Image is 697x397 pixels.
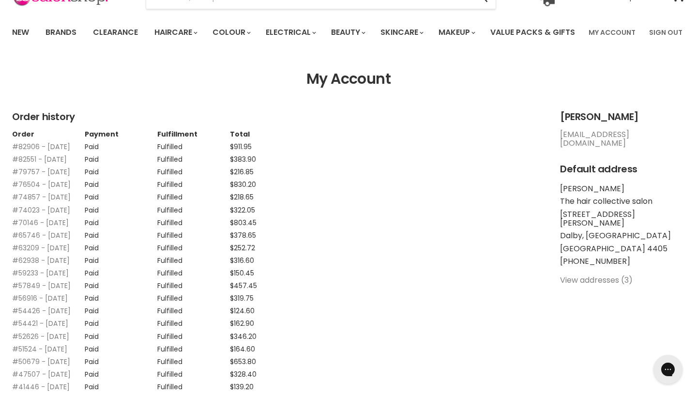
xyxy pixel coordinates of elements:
[230,306,255,316] span: $124.60
[157,214,230,227] td: Fulfilled
[85,290,157,302] td: Paid
[157,340,230,353] td: Fulfilled
[157,328,230,340] td: Fulfilled
[85,315,157,327] td: Paid
[12,293,68,303] a: #56916 - [DATE]
[12,256,70,265] a: #62938 - [DATE]
[230,281,257,290] span: $457.45
[560,129,629,149] a: [EMAIL_ADDRESS][DOMAIN_NAME]
[230,192,254,202] span: $218.65
[157,252,230,264] td: Fulfilled
[583,22,641,43] a: My Account
[560,231,685,240] li: Dalby, [GEOGRAPHIC_DATA]
[85,214,157,227] td: Paid
[12,111,541,122] h2: Order history
[258,22,322,43] a: Electrical
[85,151,157,163] td: Paid
[12,154,67,164] a: #82551 - [DATE]
[157,151,230,163] td: Fulfilled
[85,378,157,391] td: Paid
[560,164,685,175] h2: Default address
[157,315,230,327] td: Fulfilled
[230,382,254,392] span: $139.20
[230,230,256,240] span: $378.65
[560,184,685,193] li: [PERSON_NAME]
[157,353,230,366] td: Fulfilled
[12,268,69,278] a: #59233 - [DATE]
[157,264,230,277] td: Fulfilled
[373,22,429,43] a: Skincare
[85,239,157,252] td: Paid
[12,306,71,316] a: #54426 - [DATE]
[12,344,67,354] a: #51524 - [DATE]
[12,192,71,202] a: #74857 - [DATE]
[12,167,70,177] a: #79757 - [DATE]
[230,268,254,278] span: $150.45
[85,201,157,214] td: Paid
[157,188,230,201] td: Fulfilled
[230,293,254,303] span: $319.75
[157,302,230,315] td: Fulfilled
[230,357,256,366] span: $653.80
[157,366,230,378] td: Fulfilled
[85,366,157,378] td: Paid
[147,22,203,43] a: Haircare
[12,243,70,253] a: #63209 - [DATE]
[230,256,254,265] span: $316.60
[12,281,71,290] a: #57849 - [DATE]
[157,290,230,302] td: Fulfilled
[157,130,230,138] th: Fulfillment
[5,22,36,43] a: New
[230,205,255,215] span: $322.05
[157,176,230,188] td: Fulfilled
[157,239,230,252] td: Fulfilled
[157,227,230,239] td: Fulfilled
[12,180,71,189] a: #76504 - [DATE]
[85,252,157,264] td: Paid
[12,319,68,328] a: #54421 - [DATE]
[230,180,256,189] span: $830.20
[230,167,254,177] span: $216.85
[157,378,230,391] td: Fulfilled
[85,227,157,239] td: Paid
[560,257,685,266] li: [PHONE_NUMBER]
[560,111,685,122] h2: [PERSON_NAME]
[12,332,69,341] a: #52626 - [DATE]
[157,201,230,214] td: Fulfilled
[85,163,157,176] td: Paid
[85,130,157,138] th: Payment
[12,357,70,366] a: #50679 - [DATE]
[12,369,71,379] a: #47507 - [DATE]
[230,130,303,138] th: Total
[324,22,371,43] a: Beauty
[230,154,256,164] span: $383.90
[12,382,70,392] a: #41446 - [DATE]
[230,142,252,152] span: $911.95
[85,340,157,353] td: Paid
[12,218,69,228] a: #70146 - [DATE]
[5,18,583,46] ul: Main menu
[12,230,71,240] a: #65746 - [DATE]
[12,71,685,88] h1: My Account
[85,188,157,201] td: Paid
[205,22,257,43] a: Colour
[230,243,255,253] span: $252.72
[230,369,257,379] span: $328.40
[560,244,685,253] li: [GEOGRAPHIC_DATA] 4405
[157,163,230,176] td: Fulfilled
[85,353,157,366] td: Paid
[230,344,255,354] span: $164.60
[38,22,84,43] a: Brands
[483,22,582,43] a: Value Packs & Gifts
[560,210,685,228] li: [STREET_ADDRESS][PERSON_NAME]
[230,332,257,341] span: $346.20
[85,138,157,151] td: Paid
[431,22,481,43] a: Makeup
[643,22,688,43] a: Sign Out
[85,277,157,290] td: Paid
[230,218,257,228] span: $803.45
[12,142,70,152] a: #82906 - [DATE]
[12,130,85,138] th: Order
[230,319,254,328] span: $162.90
